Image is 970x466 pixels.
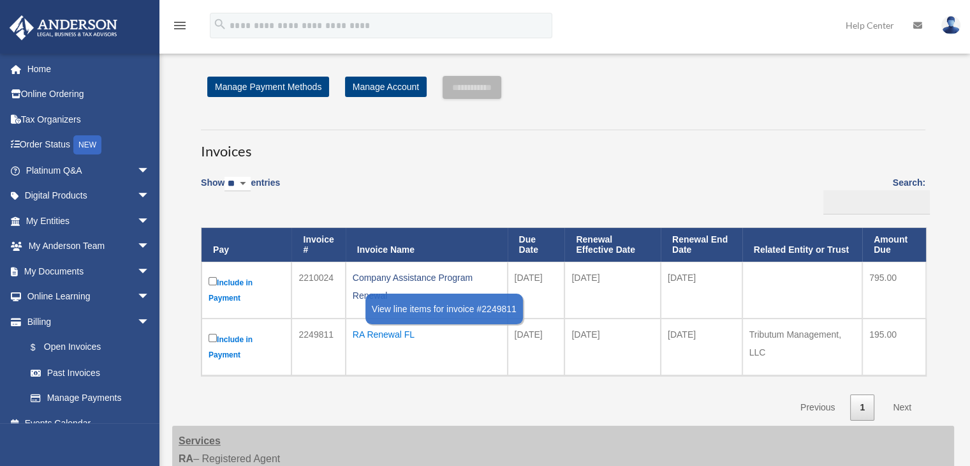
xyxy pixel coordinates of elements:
[661,319,742,375] td: [DATE]
[38,340,44,356] span: $
[209,277,217,285] input: Include in Payment
[9,132,169,158] a: Order StatusNEW
[179,435,221,446] strong: Services
[508,262,565,319] td: [DATE]
[742,319,862,375] td: Tributum Management, LLC
[9,158,169,183] a: Platinum Q&Aarrow_drop_down
[508,319,565,375] td: [DATE]
[137,284,163,310] span: arrow_drop_down
[862,228,926,262] th: Amount Due: activate to sort column ascending
[564,319,661,375] td: [DATE]
[207,77,329,97] a: Manage Payment Methods
[353,269,501,304] div: Company Assistance Program Renewal
[73,135,101,154] div: NEW
[179,453,193,464] strong: RA
[850,395,874,421] a: 1
[291,319,345,375] td: 2249811
[213,17,227,31] i: search
[345,77,427,97] a: Manage Account
[201,175,280,204] label: Show entries
[353,326,501,343] div: RA Renewal FL
[9,208,169,234] a: My Entitiesarrow_drop_down
[6,15,121,40] img: Anderson Advisors Platinum Portal
[883,395,921,421] a: Next
[9,284,169,310] a: Online Learningarrow_drop_down
[661,228,742,262] th: Renewal End Date: activate to sort column ascending
[172,22,187,33] a: menu
[9,234,169,259] a: My Anderson Teamarrow_drop_down
[18,386,163,411] a: Manage Payments
[346,228,508,262] th: Invoice Name: activate to sort column ascending
[137,158,163,184] span: arrow_drop_down
[137,259,163,285] span: arrow_drop_down
[742,228,862,262] th: Related Entity or Trust: activate to sort column ascending
[9,410,169,436] a: Events Calendar
[209,331,284,363] label: Include in Payment
[137,234,163,260] span: arrow_drop_down
[201,130,925,162] h3: Invoices
[862,319,926,375] td: 195.00
[209,274,284,306] label: Include in Payment
[291,228,345,262] th: Invoice #: activate to sort column ascending
[823,190,930,214] input: Search:
[202,228,291,262] th: Pay: activate to sort column descending
[9,107,169,132] a: Tax Organizers
[137,208,163,234] span: arrow_drop_down
[564,262,661,319] td: [DATE]
[791,395,844,421] a: Previous
[18,334,156,361] a: $Open Invoices
[137,309,163,335] span: arrow_drop_down
[137,183,163,209] span: arrow_drop_down
[564,228,661,262] th: Renewal Effective Date: activate to sort column ascending
[224,177,251,192] select: Showentries
[9,183,169,209] a: Digital Productsarrow_drop_down
[209,334,217,342] input: Include in Payment
[172,18,187,33] i: menu
[291,262,345,319] td: 2210024
[819,175,925,214] label: Search:
[508,228,565,262] th: Due Date: activate to sort column ascending
[9,56,169,82] a: Home
[941,16,960,34] img: User Pic
[9,259,169,284] a: My Documentsarrow_drop_down
[18,360,163,386] a: Past Invoices
[862,262,926,319] td: 795.00
[661,262,742,319] td: [DATE]
[9,309,163,334] a: Billingarrow_drop_down
[9,82,169,107] a: Online Ordering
